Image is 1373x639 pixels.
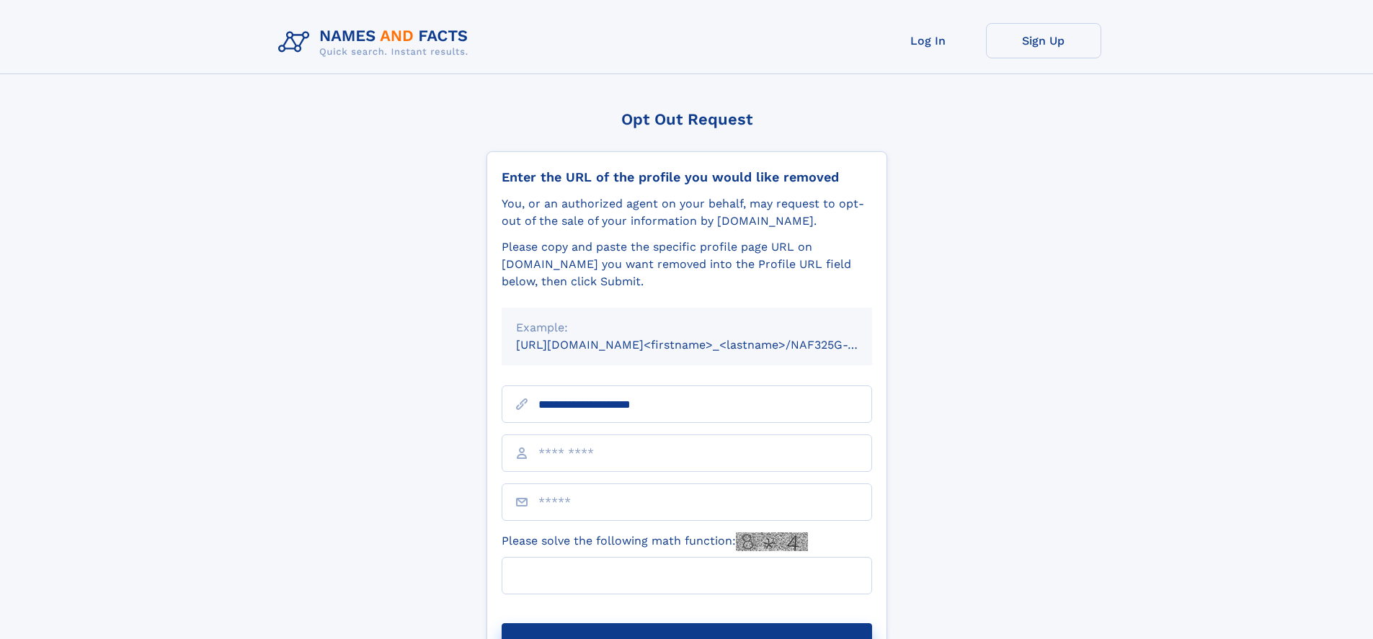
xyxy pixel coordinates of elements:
a: Sign Up [986,23,1101,58]
div: Enter the URL of the profile you would like removed [502,169,872,185]
div: Opt Out Request [486,110,887,128]
div: Example: [516,319,858,336]
div: You, or an authorized agent on your behalf, may request to opt-out of the sale of your informatio... [502,195,872,230]
small: [URL][DOMAIN_NAME]<firstname>_<lastname>/NAF325G-xxxxxxxx [516,338,899,352]
a: Log In [871,23,986,58]
label: Please solve the following math function: [502,532,808,551]
img: Logo Names and Facts [272,23,480,62]
div: Please copy and paste the specific profile page URL on [DOMAIN_NAME] you want removed into the Pr... [502,238,872,290]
